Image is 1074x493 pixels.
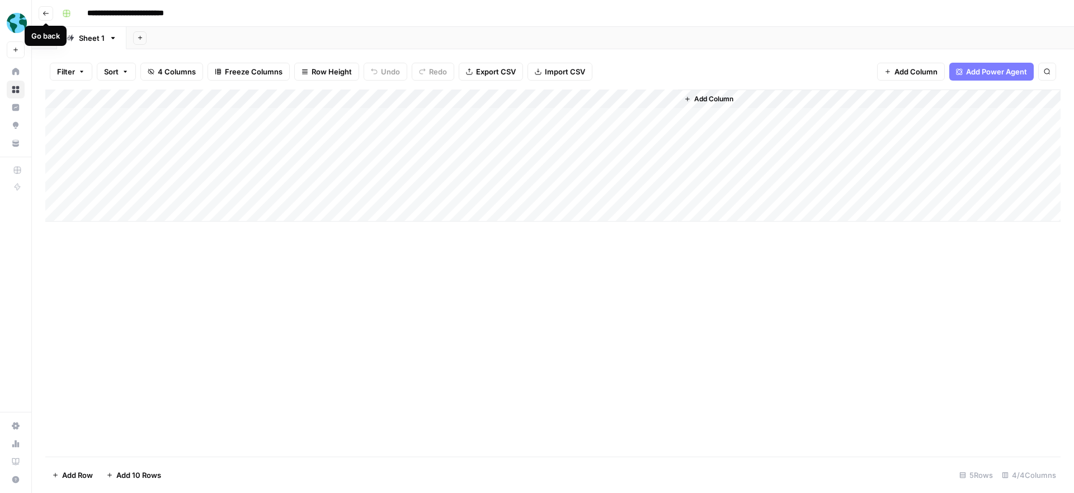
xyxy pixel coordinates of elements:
button: Workspace: Participate Learning [7,9,25,37]
a: Learning Hub [7,453,25,471]
a: Home [7,63,25,81]
button: Sort [97,63,136,81]
button: Import CSV [527,63,592,81]
button: Undo [364,63,407,81]
button: Help + Support [7,471,25,489]
button: Add Power Agent [949,63,1034,81]
span: Redo [429,66,447,77]
button: Add Row [45,466,100,484]
button: Redo [412,63,454,81]
button: Filter [50,63,92,81]
a: Sheet 1 [57,27,126,49]
a: Opportunities [7,116,25,134]
span: Undo [381,66,400,77]
button: Freeze Columns [208,63,290,81]
a: Browse [7,81,25,98]
span: Export CSV [476,66,516,77]
span: Sort [104,66,119,77]
span: 4 Columns [158,66,196,77]
button: Export CSV [459,63,523,81]
div: Go back [31,30,60,41]
span: Add 10 Rows [116,469,161,481]
div: Sheet 1 [79,32,105,44]
button: Add Column [877,63,945,81]
span: Add Row [62,469,93,481]
span: Row Height [312,66,352,77]
div: 5 Rows [955,466,997,484]
div: 4/4 Columns [997,466,1061,484]
button: Add Column [680,92,738,106]
span: Import CSV [545,66,585,77]
img: Participate Learning Logo [7,13,27,33]
span: Filter [57,66,75,77]
a: Your Data [7,134,25,152]
span: Add Power Agent [966,66,1027,77]
span: Freeze Columns [225,66,282,77]
a: Settings [7,417,25,435]
span: Add Column [894,66,938,77]
button: Row Height [294,63,359,81]
button: Add 10 Rows [100,466,168,484]
button: 4 Columns [140,63,203,81]
span: Add Column [694,94,733,104]
a: Insights [7,98,25,116]
a: Usage [7,435,25,453]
